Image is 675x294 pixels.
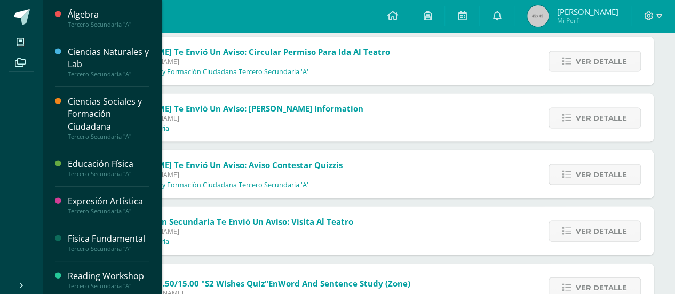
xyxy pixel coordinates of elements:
span: Ver detalle [576,221,627,241]
div: Expresión Artística [68,195,149,208]
span: 11.50/15.00 [153,278,199,289]
span: [DATE][PERSON_NAME] [108,57,390,66]
div: Ciencias Naturales y Lab [68,46,149,70]
span: Cooordinacion Secundaria te envió un aviso: Visita al teatro [108,216,353,227]
span: Ver detalle [576,52,627,71]
div: Álgebra [68,9,149,21]
span: [DATE][PERSON_NAME] [108,170,343,179]
a: Ciencias Naturales y LabTercero Secundaria "A" [68,46,149,78]
div: Ciencias Sociales y Formación Ciudadana [68,96,149,132]
a: Ciencias Sociales y Formación CiudadanaTercero Secundaria "A" [68,96,149,140]
div: Tercero Secundaria "A" [68,208,149,215]
span: [DATE][PERSON_NAME] [108,227,353,236]
div: Tercero Secundaria "A" [68,282,149,290]
span: [DATE][PERSON_NAME] [108,114,363,123]
div: Reading Workshop [68,270,149,282]
a: Expresión ArtísticaTercero Secundaria "A" [68,195,149,215]
div: Física Fundamental [68,233,149,245]
div: Educación Física [68,158,149,170]
div: Tercero Secundaria "A" [68,21,149,28]
span: [PERSON_NAME] te envió un aviso: Circular permiso para ida al teatro [108,46,390,57]
div: Tercero Secundaria "A" [68,133,149,140]
span: Word and Sentence Study (Zone) [278,278,410,289]
span: [PERSON_NAME] [557,6,618,17]
a: Física FundamentalTercero Secundaria "A" [68,233,149,252]
a: Reading WorkshopTercero Secundaria "A" [68,270,149,290]
div: Tercero Secundaria "A" [68,70,149,78]
span: Ver detalle [576,165,627,185]
div: Tercero Secundaria "A" [68,170,149,178]
span: Obtuviste en [113,278,410,289]
a: ÁlgebraTercero Secundaria "A" [68,9,149,28]
span: "S2 Wishes Quiz" [201,278,268,289]
span: Mi Perfil [557,16,618,25]
a: Educación FísicaTercero Secundaria "A" [68,158,149,178]
p: Ciencias Sociales y Formación Ciudadana Tercero Secundaria 'A' [108,181,308,189]
div: Tercero Secundaria "A" [68,245,149,252]
span: [PERSON_NAME] te envió un aviso: Aviso Contestar Quizzis [108,160,343,170]
span: [PERSON_NAME] te envió un aviso: [PERSON_NAME] information [108,103,363,114]
span: Ver detalle [576,108,627,128]
img: 45x45 [527,5,549,27]
p: Ciencias Sociales y Formación Ciudadana Tercero Secundaria 'A' [108,68,308,76]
